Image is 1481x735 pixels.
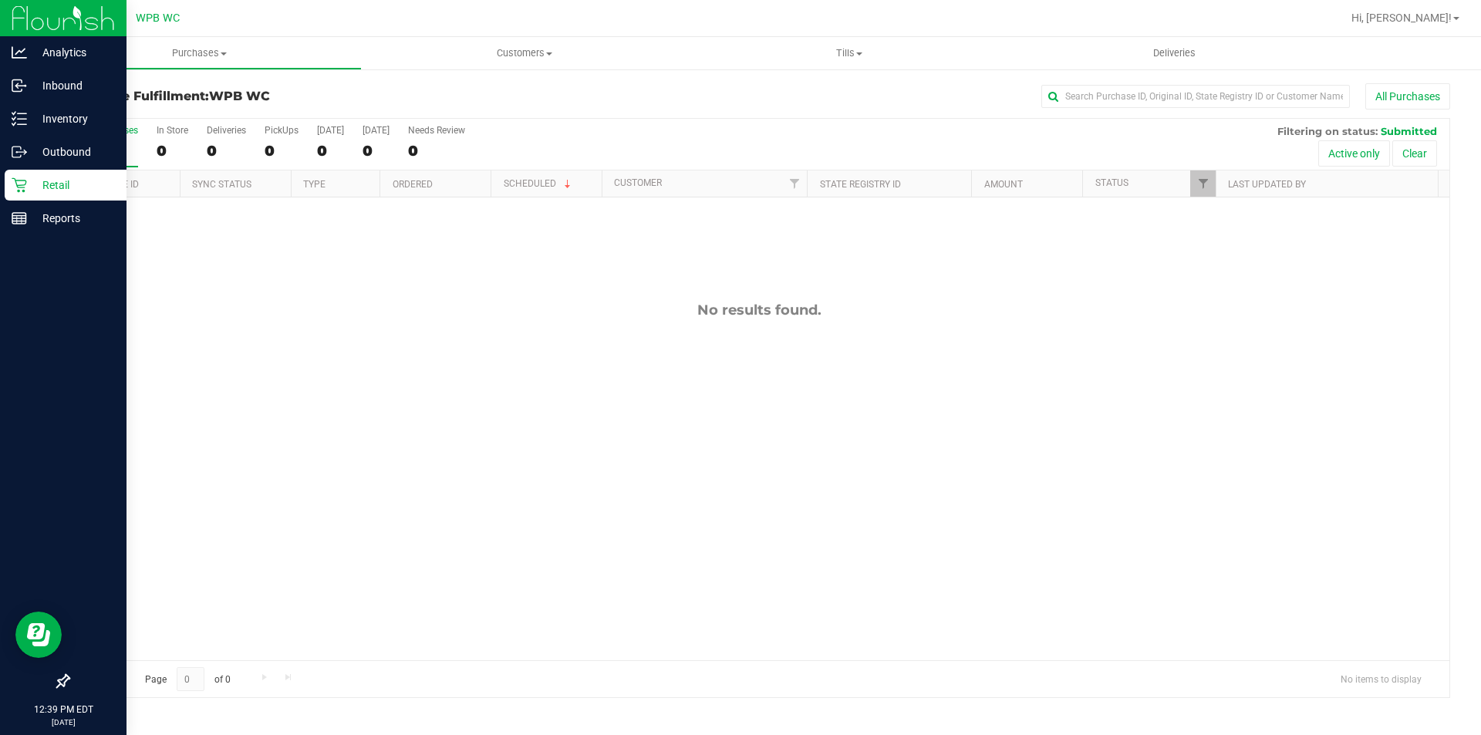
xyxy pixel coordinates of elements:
[984,179,1023,190] a: Amount
[614,177,662,188] a: Customer
[1041,85,1350,108] input: Search Purchase ID, Original ID, State Registry ID or Customer Name...
[687,46,1011,60] span: Tills
[1365,83,1450,110] button: All Purchases
[1392,140,1437,167] button: Clear
[27,209,120,228] p: Reports
[132,667,243,691] span: Page of 0
[136,12,180,25] span: WPB WC
[209,89,270,103] span: WPB WC
[27,176,120,194] p: Retail
[12,144,27,160] inline-svg: Outbound
[408,142,465,160] div: 0
[69,302,1449,319] div: No results found.
[1095,177,1128,188] a: Status
[7,703,120,716] p: 12:39 PM EDT
[317,125,344,136] div: [DATE]
[820,179,901,190] a: State Registry ID
[1012,37,1337,69] a: Deliveries
[12,177,27,193] inline-svg: Retail
[303,179,326,190] a: Type
[781,170,807,197] a: Filter
[157,142,188,160] div: 0
[1318,140,1390,167] button: Active only
[12,211,27,226] inline-svg: Reports
[192,179,251,190] a: Sync Status
[157,125,188,136] div: In Store
[1328,667,1434,690] span: No items to display
[37,37,362,69] a: Purchases
[363,142,390,160] div: 0
[317,142,344,160] div: 0
[504,178,574,189] a: Scheduled
[27,110,120,128] p: Inventory
[12,111,27,126] inline-svg: Inventory
[1277,125,1378,137] span: Filtering on status:
[7,716,120,728] p: [DATE]
[363,46,686,60] span: Customers
[12,78,27,93] inline-svg: Inbound
[1381,125,1437,137] span: Submitted
[1351,12,1452,24] span: Hi, [PERSON_NAME]!
[38,46,361,60] span: Purchases
[687,37,1011,69] a: Tills
[1132,46,1216,60] span: Deliveries
[27,43,120,62] p: Analytics
[68,89,528,103] h3: Purchase Fulfillment:
[265,142,299,160] div: 0
[362,37,687,69] a: Customers
[27,76,120,95] p: Inbound
[15,612,62,658] iframe: Resource center
[393,179,433,190] a: Ordered
[265,125,299,136] div: PickUps
[27,143,120,161] p: Outbound
[207,125,246,136] div: Deliveries
[363,125,390,136] div: [DATE]
[1190,170,1216,197] a: Filter
[1228,179,1306,190] a: Last Updated By
[207,142,246,160] div: 0
[12,45,27,60] inline-svg: Analytics
[408,125,465,136] div: Needs Review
